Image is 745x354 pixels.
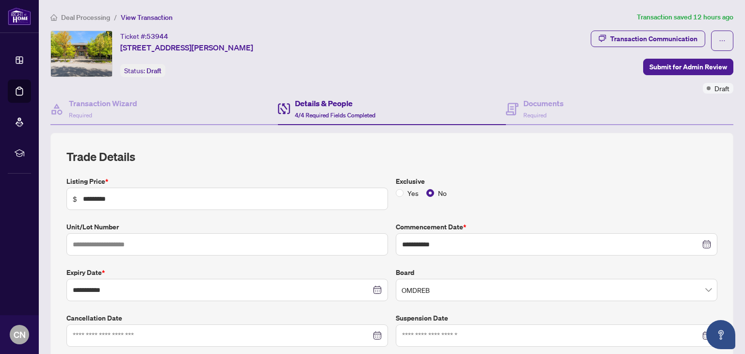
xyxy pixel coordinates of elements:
button: Open asap [706,320,735,349]
span: $ [73,193,77,204]
label: Board [396,267,717,278]
span: Yes [404,188,422,198]
label: Expiry Date [66,267,388,278]
div: Transaction Communication [610,31,697,47]
li: / [114,12,117,23]
span: 4/4 Required Fields Completed [295,112,375,119]
article: Transaction saved 12 hours ago [637,12,733,23]
span: ellipsis [719,37,726,44]
span: Draft [146,66,162,75]
label: Exclusive [396,176,717,187]
div: Status: [120,64,165,77]
h4: Transaction Wizard [69,97,137,109]
span: OMDREB [402,281,712,299]
span: View Transaction [121,13,173,22]
span: CN [14,328,26,341]
img: logo [8,7,31,25]
label: Cancellation Date [66,313,388,323]
button: Transaction Communication [591,31,705,47]
label: Commencement Date [396,222,717,232]
button: Submit for Admin Review [643,59,733,75]
h4: Details & People [295,97,375,109]
span: 53944 [146,32,168,41]
span: Deal Processing [61,13,110,22]
span: [STREET_ADDRESS][PERSON_NAME] [120,42,253,53]
span: Draft [714,83,729,94]
img: IMG-X12402930_1.jpg [51,31,112,77]
label: Listing Price [66,176,388,187]
label: Suspension Date [396,313,717,323]
span: home [50,14,57,21]
span: Submit for Admin Review [649,59,727,75]
div: Ticket #: [120,31,168,42]
h2: Trade Details [66,149,717,164]
h4: Documents [523,97,564,109]
label: Unit/Lot Number [66,222,388,232]
span: No [434,188,451,198]
span: Required [69,112,92,119]
span: Required [523,112,547,119]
